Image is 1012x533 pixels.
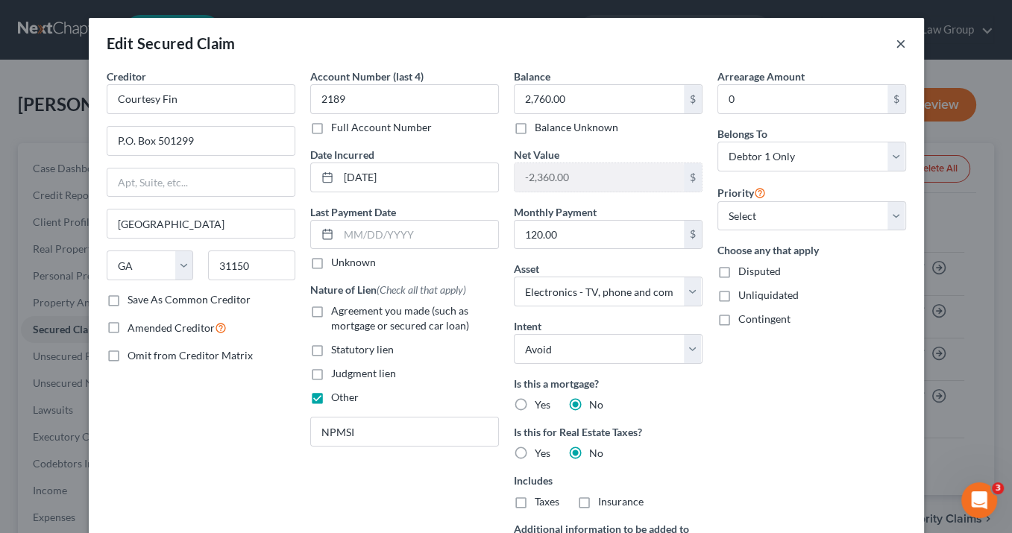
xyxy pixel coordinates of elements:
div: $ [887,85,905,113]
label: Balance Unknown [535,120,618,135]
button: × [896,34,906,52]
input: 0.00 [718,85,887,113]
input: Apt, Suite, etc... [107,168,295,197]
label: Is this a mortgage? [514,376,703,391]
span: Taxes [535,495,559,508]
label: Save As Common Creditor [128,292,251,307]
label: Nature of Lien [310,282,466,297]
label: Last Payment Date [310,204,396,220]
span: Judgment lien [331,367,396,379]
label: Is this for Real Estate Taxes? [514,424,703,440]
label: Balance [514,69,550,84]
input: 0.00 [515,221,684,249]
span: No [589,447,603,459]
input: MM/DD/YYYY [339,221,498,249]
input: 0.00 [515,85,684,113]
div: Edit Secured Claim [107,33,236,54]
span: Omit from Creditor Matrix [128,349,253,362]
label: Priority [717,183,766,201]
span: No [589,398,603,411]
input: Enter zip... [208,250,295,280]
label: Date Incurred [310,147,374,163]
label: Includes [514,473,703,488]
span: Unliquidated [738,288,799,301]
iframe: Intercom live chat [961,482,997,518]
label: Choose any that apply [717,242,906,258]
input: Enter city... [107,209,295,238]
input: MM/DD/YYYY [339,163,498,192]
span: (Check all that apply) [377,283,466,296]
label: Unknown [331,255,376,270]
span: Contingent [738,312,791,325]
input: Search creditor by name... [107,84,295,114]
span: Yes [535,398,550,411]
label: Intent [514,318,541,334]
div: $ [684,163,702,192]
span: Amended Creditor [128,321,215,334]
span: Asset [514,262,539,275]
span: Belongs To [717,127,767,140]
input: XXXX [310,84,499,114]
span: 3 [992,482,1004,494]
input: Enter address... [107,127,295,155]
input: 0.00 [515,163,684,192]
span: Agreement you made (such as mortgage or secured car loan) [331,304,469,332]
label: Full Account Number [331,120,432,135]
div: $ [684,221,702,249]
div: $ [684,85,702,113]
label: Arrearage Amount [717,69,805,84]
span: Statutory lien [331,343,394,356]
span: Disputed [738,265,781,277]
label: Account Number (last 4) [310,69,424,84]
label: Net Value [514,147,559,163]
span: Insurance [598,495,644,508]
span: Creditor [107,70,146,83]
span: Yes [535,447,550,459]
label: Monthly Payment [514,204,597,220]
span: Other [331,391,359,403]
input: Specify... [311,417,498,446]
